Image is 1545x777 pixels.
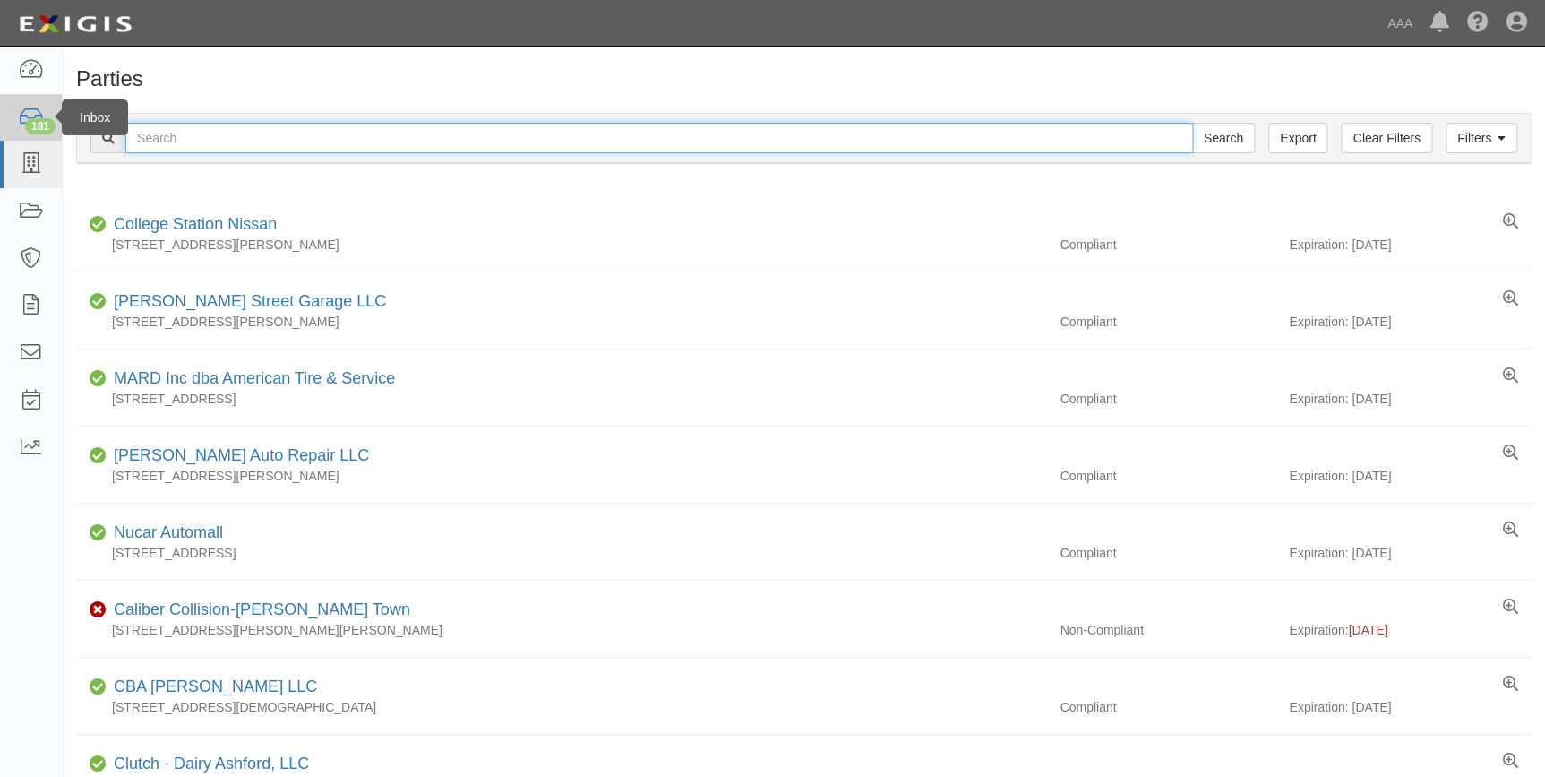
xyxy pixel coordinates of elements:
[76,67,1532,91] h1: Parties
[1348,623,1387,637] span: [DATE]
[76,544,1046,562] div: [STREET_ADDRESS]
[1503,445,1518,462] a: View results summary
[107,522,223,545] div: Nucar Automall
[107,753,309,776] div: Clutch - Dairy Ashford, LLC
[1503,522,1518,540] a: View results summary
[1503,676,1518,694] a: View results summary
[107,367,395,391] div: MARD Inc dba American Tire & Service
[125,123,1193,153] input: Search
[114,523,223,541] a: Nucar Automall
[114,369,395,387] a: MARD Inc dba American Tire & Service
[13,8,137,40] img: logo-5460c22ac91f19d4615b14bd174203de0afe785f0fc80cf4dbbc73dc1793850b.png
[114,678,317,695] a: CBA [PERSON_NAME] LLC
[1341,123,1431,153] a: Clear Filters
[62,99,128,135] div: Inbox
[107,445,369,468] div: Ritter's Auto Repair LLC
[1046,390,1289,408] div: Compliant
[90,758,107,771] i: Compliant
[107,599,410,622] div: Caliber Collision-Charles Town
[1046,621,1289,639] div: Non-Compliant
[1046,544,1289,562] div: Compliant
[1289,236,1532,254] div: Expiration: [DATE]
[1289,467,1532,485] div: Expiration: [DATE]
[1289,698,1532,716] div: Expiration: [DATE]
[90,604,107,617] i: Non-Compliant
[76,467,1046,485] div: [STREET_ADDRESS][PERSON_NAME]
[90,527,107,540] i: Compliant
[114,755,309,773] a: Clutch - Dairy Ashford, LLC
[107,290,386,314] div: Lee Street Garage LLC
[1503,213,1518,231] a: View results summary
[114,446,369,464] a: [PERSON_NAME] Auto Repair LLC
[1467,13,1489,34] i: Help Center - Complianz
[90,450,107,462] i: Compliant
[1503,753,1518,771] a: View results summary
[1046,698,1289,716] div: Compliant
[1378,5,1421,41] a: AAA
[107,213,277,237] div: College Station Nissan
[90,681,107,694] i: Compliant
[1289,313,1532,331] div: Expiration: [DATE]
[1268,123,1327,153] a: Export
[1046,467,1289,485] div: Compliant
[90,373,107,385] i: Compliant
[1289,544,1532,562] div: Expiration: [DATE]
[107,676,317,699] div: CBA Arnold LLC
[90,219,107,231] i: Compliant
[76,236,1046,254] div: [STREET_ADDRESS][PERSON_NAME]
[90,296,107,308] i: Compliant
[76,313,1046,331] div: [STREET_ADDRESS][PERSON_NAME]
[1289,390,1532,408] div: Expiration: [DATE]
[76,390,1046,408] div: [STREET_ADDRESS]
[1503,367,1518,385] a: View results summary
[76,621,1046,639] div: [STREET_ADDRESS][PERSON_NAME][PERSON_NAME]
[114,215,277,233] a: College Station Nissan
[25,118,56,134] div: 181
[1046,313,1289,331] div: Compliant
[1289,621,1532,639] div: Expiration:
[1503,599,1518,617] a: View results summary
[1046,236,1289,254] div: Compliant
[1192,123,1255,153] input: Search
[114,292,386,310] a: [PERSON_NAME] Street Garage LLC
[76,698,1046,716] div: [STREET_ADDRESS][DEMOGRAPHIC_DATA]
[1503,290,1518,308] a: View results summary
[1446,123,1517,153] a: Filters
[114,600,410,618] a: Caliber Collision-[PERSON_NAME] Town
